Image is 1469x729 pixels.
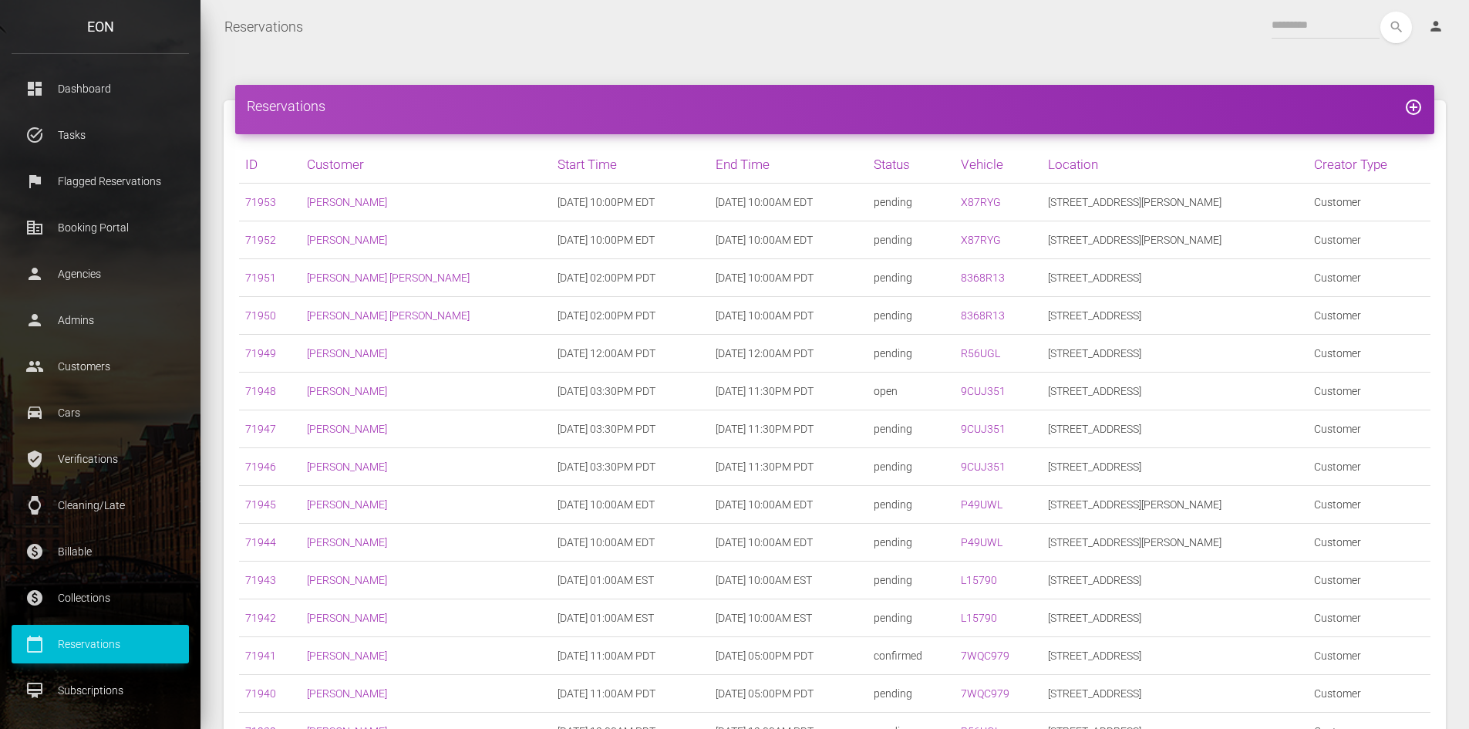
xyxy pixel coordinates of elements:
td: [STREET_ADDRESS] [1042,259,1308,297]
td: [STREET_ADDRESS][PERSON_NAME] [1042,221,1308,259]
td: [DATE] 10:00AM EDT [551,524,709,562]
td: pending [868,297,955,335]
a: L15790 [961,612,997,624]
a: 8368R13 [961,309,1005,322]
a: calendar_today Reservations [12,625,189,663]
td: pending [868,184,955,221]
td: [DATE] 01:00AM EST [551,599,709,637]
td: [DATE] 12:00AM PDT [709,335,868,373]
a: corporate_fare Booking Portal [12,208,189,247]
p: Collections [23,586,177,609]
a: 8368R13 [961,272,1005,284]
td: Customer [1308,675,1430,713]
p: Cleaning/Late [23,494,177,517]
td: [STREET_ADDRESS][PERSON_NAME] [1042,524,1308,562]
p: Billable [23,540,177,563]
a: 71946 [245,461,276,473]
td: [DATE] 10:00PM EDT [551,221,709,259]
td: Customer [1308,335,1430,373]
td: [DATE] 10:00AM PDT [709,297,868,335]
td: [DATE] 10:00AM EDT [709,486,868,524]
a: [PERSON_NAME] [PERSON_NAME] [307,309,470,322]
a: P49UWL [961,536,1002,548]
p: Reservations [23,633,177,656]
td: Customer [1308,297,1430,335]
td: pending [868,486,955,524]
i: search [1380,12,1412,43]
a: 71953 [245,196,276,208]
a: person Agencies [12,255,189,293]
a: [PERSON_NAME] [307,461,387,473]
td: open [868,373,955,410]
td: pending [868,221,955,259]
a: 71941 [245,650,276,662]
a: [PERSON_NAME] [307,423,387,435]
td: Customer [1308,637,1430,675]
p: Subscriptions [23,679,177,702]
td: [DATE] 10:00AM EDT [709,524,868,562]
i: person [1428,19,1444,34]
a: 7WQC979 [961,687,1009,700]
p: Admins [23,309,177,332]
a: 9CUJ351 [961,423,1006,435]
a: 71945 [245,498,276,511]
td: [DATE] 03:30PM PDT [551,410,709,448]
td: [DATE] 02:00PM PDT [551,297,709,335]
td: pending [868,562,955,599]
p: Tasks [23,123,177,147]
a: [PERSON_NAME] [307,650,387,662]
td: [DATE] 11:30PM PDT [709,448,868,486]
td: [DATE] 05:00PM PDT [709,675,868,713]
h4: Reservations [247,96,1423,116]
td: Customer [1308,373,1430,410]
td: [DATE] 10:00AM EDT [709,184,868,221]
td: [STREET_ADDRESS][PERSON_NAME] [1042,486,1308,524]
td: [STREET_ADDRESS][PERSON_NAME] [1042,184,1308,221]
th: End Time [709,146,868,184]
a: [PERSON_NAME] [307,385,387,397]
td: [DATE] 11:00AM PDT [551,637,709,675]
td: [DATE] 10:00AM EST [709,599,868,637]
td: [DATE] 11:30PM PDT [709,410,868,448]
a: [PERSON_NAME] [307,234,387,246]
a: L15790 [961,574,997,586]
th: Status [868,146,955,184]
a: flag Flagged Reservations [12,162,189,201]
a: 71942 [245,612,276,624]
td: [DATE] 10:00AM EST [709,562,868,599]
a: 71950 [245,309,276,322]
a: 71940 [245,687,276,700]
td: Customer [1308,562,1430,599]
td: pending [868,335,955,373]
p: Flagged Reservations [23,170,177,193]
th: Start Time [551,146,709,184]
td: [DATE] 03:30PM PDT [551,448,709,486]
a: 71948 [245,385,276,397]
a: [PERSON_NAME] [PERSON_NAME] [307,272,470,284]
td: [DATE] 12:00AM PDT [551,335,709,373]
td: [STREET_ADDRESS] [1042,297,1308,335]
td: [STREET_ADDRESS] [1042,335,1308,373]
a: X87RYG [961,196,1001,208]
a: 71947 [245,423,276,435]
a: 71943 [245,574,276,586]
td: [DATE] 10:00PM EDT [551,184,709,221]
a: [PERSON_NAME] [307,498,387,511]
p: Dashboard [23,77,177,100]
a: 71949 [245,347,276,359]
td: pending [868,259,955,297]
td: pending [868,675,955,713]
td: pending [868,448,955,486]
td: Customer [1308,448,1430,486]
td: Customer [1308,599,1430,637]
a: person Admins [12,301,189,339]
td: [DATE] 11:30PM PDT [709,373,868,410]
th: Creator Type [1308,146,1430,184]
td: [STREET_ADDRESS] [1042,410,1308,448]
a: drive_eta Cars [12,393,189,432]
a: 7WQC979 [961,650,1009,662]
a: dashboard Dashboard [12,69,189,108]
td: [DATE] 10:00AM EDT [709,221,868,259]
th: ID [239,146,301,184]
td: [DATE] 05:00PM PDT [709,637,868,675]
